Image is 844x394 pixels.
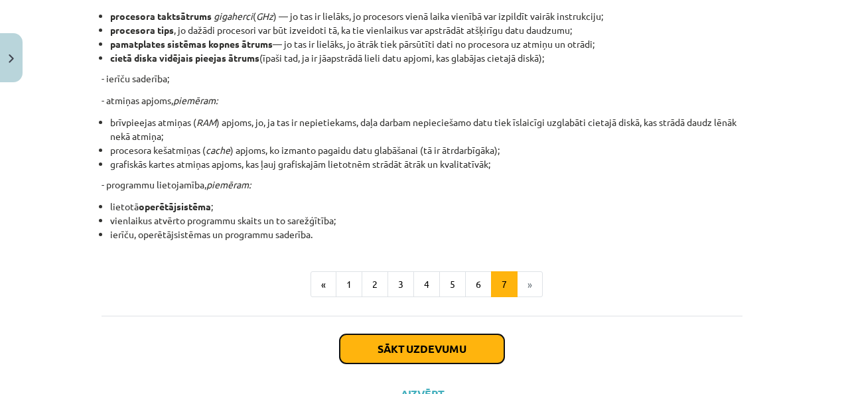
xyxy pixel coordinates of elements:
[102,94,742,107] p: - atmiņas apjoms,
[214,10,253,22] em: gigaherci
[362,271,388,298] button: 2
[110,52,259,64] strong: cietā diska vidējais pieejas ātrums
[256,10,273,22] em: GHz
[110,10,212,22] strong: procesora taktsātrums
[110,115,742,143] li: brīvpieejas atmiņas ( ) apjoms, jo, ja tas ir nepietiekams, daļa darbam nepieciešamo datu tiek īs...
[439,271,466,298] button: 5
[491,271,518,298] button: 7
[110,228,742,241] li: ierīču, operētājsistēmas un programmu saderība.
[110,37,742,51] li: — jo tas ir lielāks, jo ātrāk tiek pārsūtīti dati no procesora uz atmiņu un otrādi;
[387,271,414,298] button: 3
[110,38,273,50] strong: pamatplates sistēmas kopnes ātrums
[110,200,742,214] li: lietotā ;
[110,214,742,228] li: vienlaikus atvērto programmu skaits un to sarežģītība;
[110,157,742,171] li: grafiskās kartes atmiņas apjoms, kas ļauj grafiskajām lietotnēm strādāt ātrāk un kvalitatīvāk;
[465,271,492,298] button: 6
[413,271,440,298] button: 4
[311,271,336,298] button: «
[196,116,216,128] em: RAM
[110,23,742,37] li: , jo dažādi procesori var būt izveidoti tā, ka tie vienlaikus var apstrādāt atšķirīgu datu daudzumu;
[110,24,174,36] strong: procesora tips
[102,72,742,86] p: - ierīču saderība;
[336,271,362,298] button: 1
[206,144,230,156] em: cache
[110,51,742,65] li: (īpaši tad, ja ir jāapstrādā lieli datu apjomi, kas glabājas cietajā diskā);
[9,54,14,63] img: icon-close-lesson-0947bae3869378f0d4975bcd49f059093ad1ed9edebbc8119c70593378902aed.svg
[139,200,211,212] strong: operētājsistēma
[102,178,742,192] p: - programmu lietojamība,
[206,178,251,190] em: piemēram:
[173,94,218,106] em: piemēram:
[102,271,742,298] nav: Page navigation example
[110,9,742,23] li: ( ) — jo tas ir lielāks, jo procesors vienā laika vienībā var izpildīt vairāk instrukciju;
[340,334,504,363] button: Sākt uzdevumu
[110,143,742,157] li: procesora kešatmiņas ( ) apjoms, ko izmanto pagaidu datu glabāšanai (tā ir ātrdarbīgāka);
